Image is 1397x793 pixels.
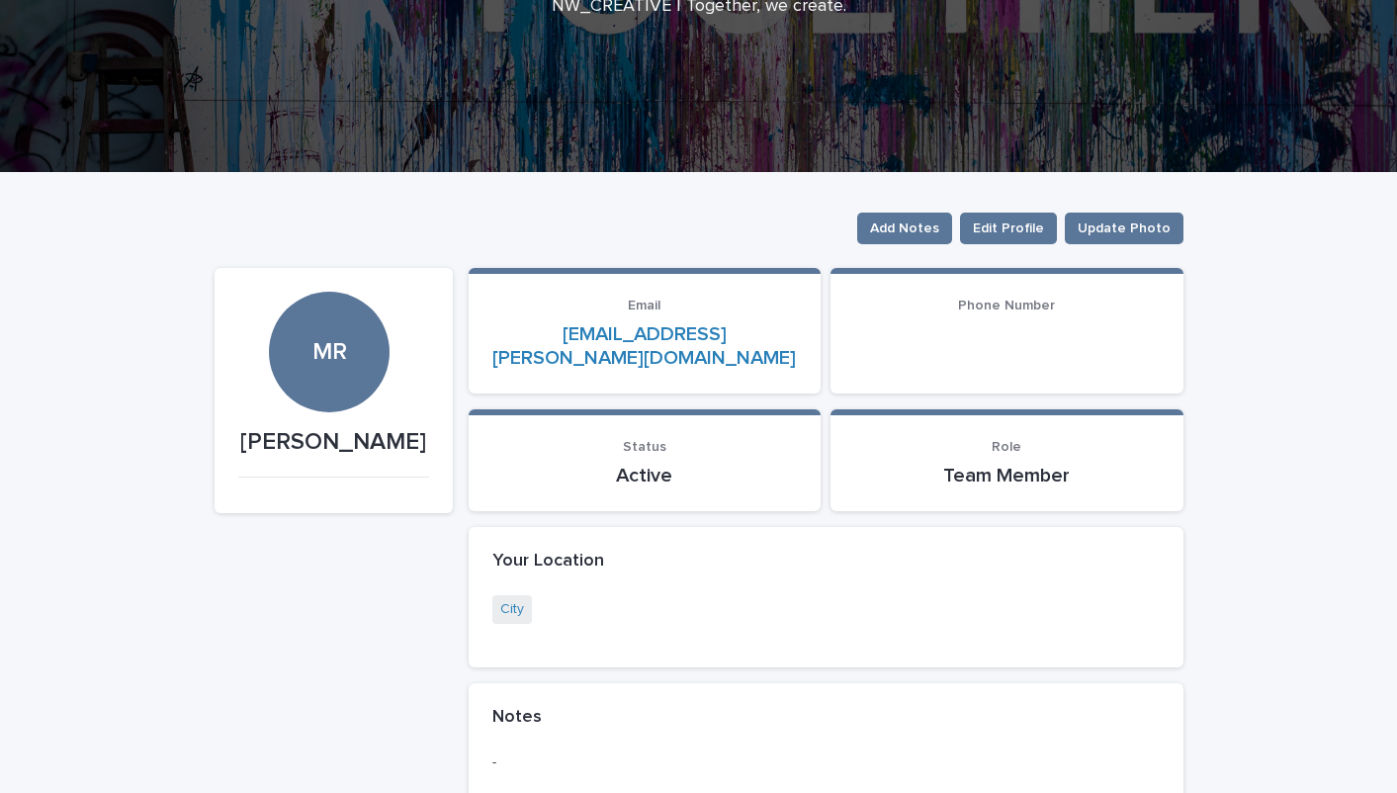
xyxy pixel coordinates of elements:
[973,219,1044,238] span: Edit Profile
[992,440,1021,454] span: Role
[238,428,429,457] p: [PERSON_NAME]
[492,324,796,368] a: [EMAIL_ADDRESS][PERSON_NAME][DOMAIN_NAME]
[854,464,1160,487] p: Team Member
[500,599,524,620] a: City
[1078,219,1171,238] span: Update Photo
[623,440,666,454] span: Status
[492,551,604,573] h2: Your Location
[492,752,1160,773] p: -
[492,464,798,487] p: Active
[628,299,660,312] span: Email
[492,707,542,729] h2: Notes
[269,218,390,367] div: MR
[1065,213,1183,244] button: Update Photo
[870,219,939,238] span: Add Notes
[960,213,1057,244] button: Edit Profile
[958,299,1055,312] span: Phone Number
[857,213,952,244] button: Add Notes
